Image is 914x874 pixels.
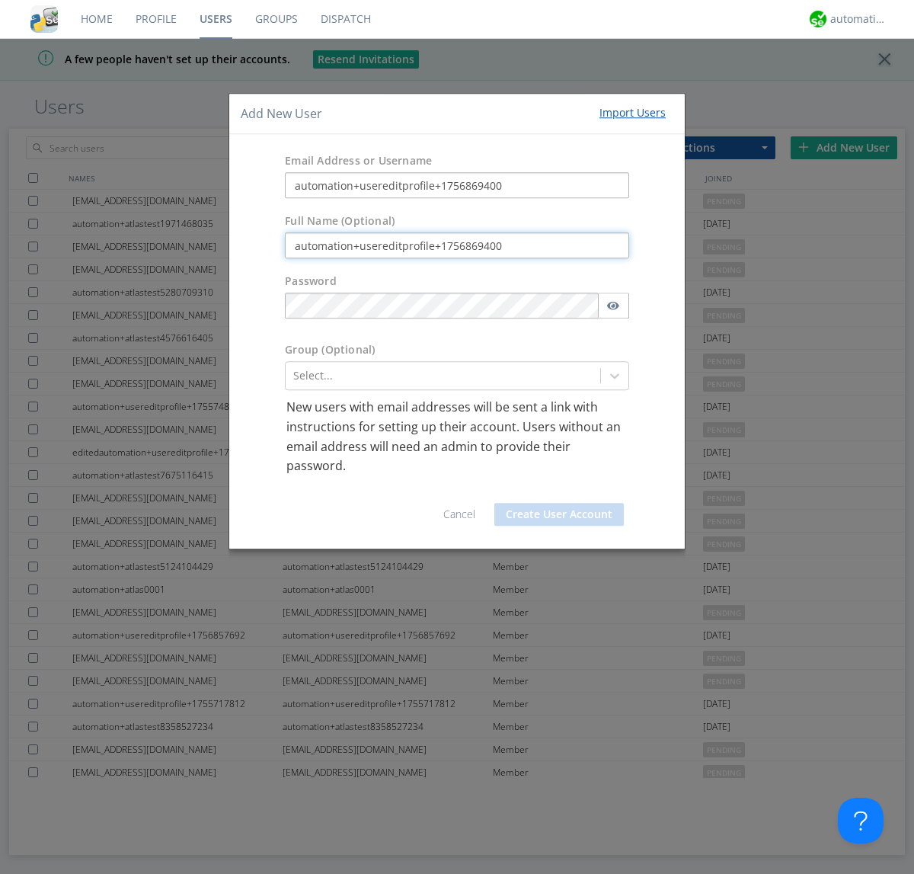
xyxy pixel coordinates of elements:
[285,274,337,290] label: Password
[285,343,375,358] label: Group (Optional)
[30,5,58,33] img: cddb5a64eb264b2086981ab96f4c1ba7
[285,154,432,169] label: Email Address or Username
[443,507,475,521] a: Cancel
[286,399,628,476] p: New users with email addresses will be sent a link with instructions for setting up their account...
[810,11,826,27] img: d2d01cd9b4174d08988066c6d424eccd
[241,105,322,123] h4: Add New User
[494,503,624,526] button: Create User Account
[285,214,395,229] label: Full Name (Optional)
[285,233,629,259] input: Julie Appleseed
[285,173,629,199] input: e.g. email@address.com, Housekeeping1
[599,105,666,120] div: Import Users
[830,11,887,27] div: automation+atlas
